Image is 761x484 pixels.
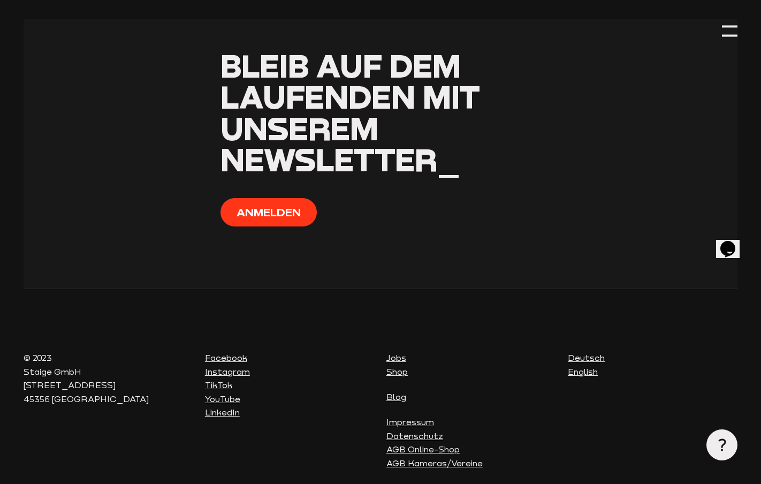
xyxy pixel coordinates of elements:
a: AGB Kameras/Vereine [386,458,483,468]
p: © 2023 Staige GmbH [STREET_ADDRESS] 45356 [GEOGRAPHIC_DATA] [24,351,193,406]
a: TikTok [205,380,232,390]
a: Blog [386,392,406,402]
a: AGB Online-Shop [386,444,460,454]
iframe: chat widget [716,226,750,258]
a: English [568,367,598,376]
a: Facebook [205,353,247,362]
a: Instagram [205,367,250,376]
a: LinkedIn [205,407,240,417]
a: Shop [386,367,408,376]
a: Datenschutz [386,431,443,441]
span: Bleib auf dem Laufenden mit unserem [220,46,480,147]
button: Anmelden [220,198,317,226]
span: Newsletter_ [220,140,460,178]
a: Impressum [386,417,434,427]
a: YouTube [205,394,240,404]
a: Deutsch [568,353,605,362]
a: Jobs [386,353,406,362]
